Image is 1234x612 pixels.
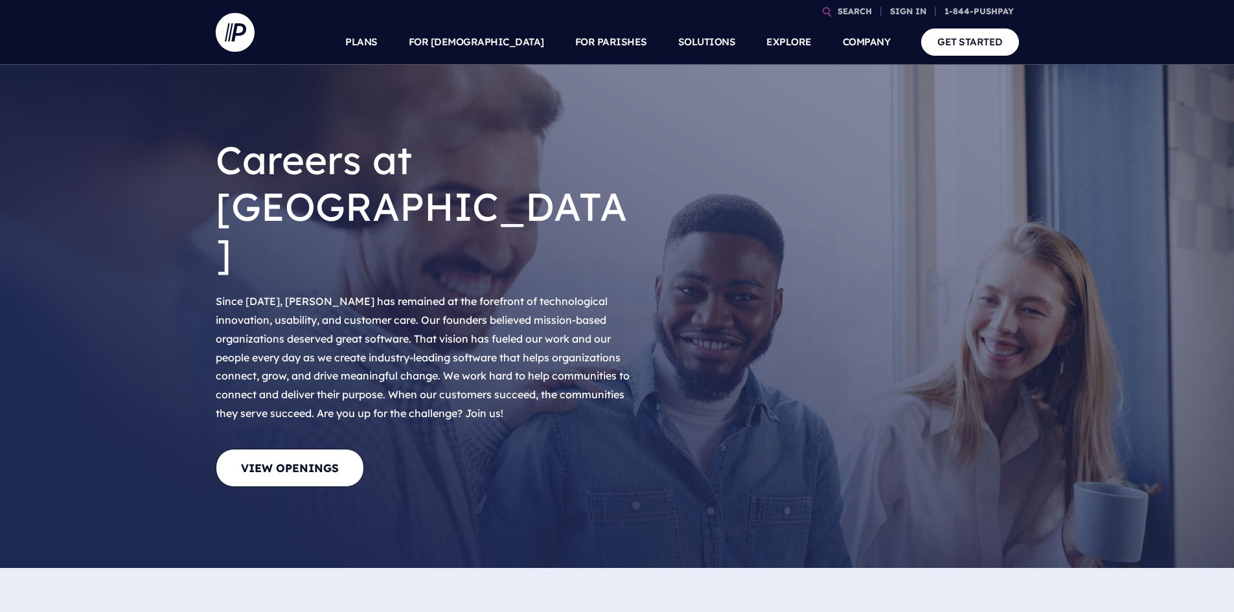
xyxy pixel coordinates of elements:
h1: Careers at [GEOGRAPHIC_DATA] [216,126,637,287]
span: Since [DATE], [PERSON_NAME] has remained at the forefront of technological innovation, usability,... [216,295,630,420]
a: COMPANY [843,19,891,65]
a: PLANS [345,19,378,65]
a: View Openings [216,449,364,487]
a: SOLUTIONS [678,19,736,65]
a: GET STARTED [921,28,1019,55]
a: EXPLORE [766,19,812,65]
a: FOR PARISHES [575,19,647,65]
a: FOR [DEMOGRAPHIC_DATA] [409,19,544,65]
